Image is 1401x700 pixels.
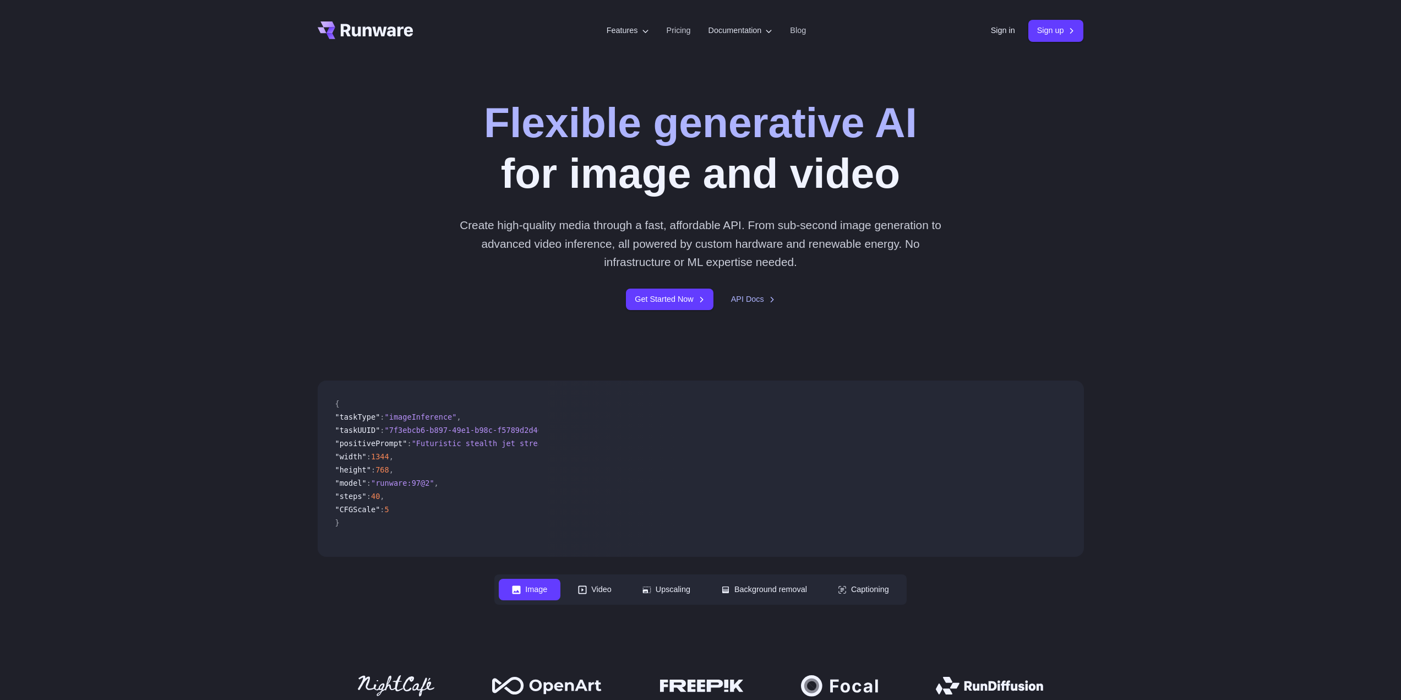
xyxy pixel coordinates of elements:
span: : [367,479,371,487]
span: "taskUUID" [335,426,380,435]
span: , [389,452,394,461]
h1: for image and video [484,97,917,198]
span: "runware:97@2" [371,479,434,487]
span: : [367,452,371,461]
p: Create high-quality media through a fast, affordable API. From sub-second image generation to adv... [455,216,946,271]
button: Background removal [708,579,820,600]
span: : [407,439,411,448]
label: Documentation [708,24,773,37]
span: 40 [371,492,380,501]
span: "steps" [335,492,367,501]
span: , [434,479,439,487]
span: "7f3ebcb6-b897-49e1-b98c-f5789d2d40d7" [385,426,556,435]
span: , [380,492,384,501]
span: "Futuristic stealth jet streaking through a neon-lit cityscape with glowing purple exhaust" [412,439,822,448]
span: : [371,465,375,474]
a: Sign up [1028,20,1084,41]
button: Video [565,579,625,600]
a: API Docs [731,293,775,306]
span: "width" [335,452,367,461]
a: Pricing [667,24,691,37]
a: Blog [790,24,806,37]
span: 768 [375,465,389,474]
span: "taskType" [335,413,380,421]
span: { [335,399,340,408]
span: : [367,492,371,501]
span: , [456,413,461,421]
a: Go to / [318,21,413,39]
span: "CFGScale" [335,505,380,514]
span: : [380,426,384,435]
span: : [380,413,384,421]
a: Get Started Now [626,289,713,310]
span: "model" [335,479,367,487]
strong: Flexible generative AI [484,99,917,146]
span: "positivePrompt" [335,439,407,448]
label: Features [607,24,649,37]
span: "height" [335,465,371,474]
span: , [389,465,394,474]
button: Image [499,579,560,600]
span: } [335,518,340,527]
span: 5 [385,505,389,514]
a: Sign in [991,24,1015,37]
span: 1344 [371,452,389,461]
span: "imageInference" [385,413,457,421]
button: Upscaling [629,579,704,600]
span: : [380,505,384,514]
button: Captioning [825,579,902,600]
